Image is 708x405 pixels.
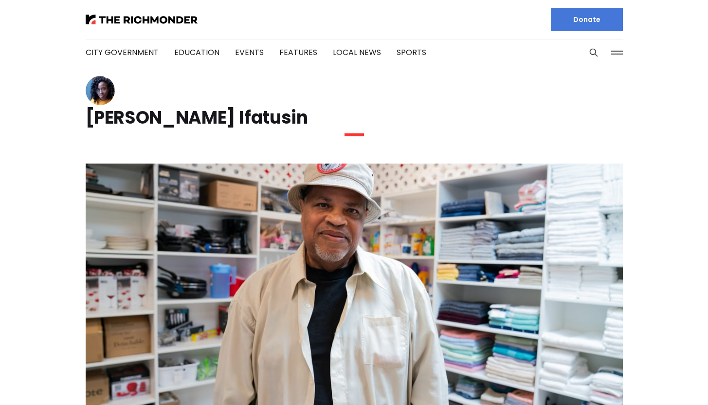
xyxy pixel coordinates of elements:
[586,45,601,60] button: Search this site
[551,8,623,31] a: Donate
[235,47,264,58] a: Events
[86,110,623,126] h1: [PERSON_NAME] Ifatusin
[174,47,219,58] a: Education
[279,47,317,58] a: Features
[86,47,159,58] a: City Government
[86,15,198,24] img: The Richmonder
[397,47,426,58] a: Sports
[86,76,115,105] img: Victoria A. Ifatusin
[333,47,381,58] a: Local News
